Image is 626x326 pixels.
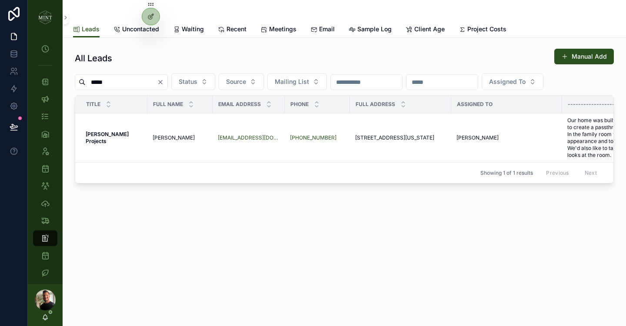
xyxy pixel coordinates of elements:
[349,21,392,39] a: Sample Log
[319,25,335,33] span: Email
[260,21,296,39] a: Meetings
[356,101,395,108] span: Full Address
[406,21,445,39] a: Client Age
[153,101,183,108] span: Full Name
[122,25,159,33] span: Uncontacted
[456,134,557,141] a: [PERSON_NAME]
[86,131,142,145] a: [PERSON_NAME] Projects
[75,52,112,64] h1: All Leads
[226,77,246,86] span: Source
[310,21,335,39] a: Email
[275,77,309,86] span: Mailing List
[173,21,204,39] a: Waiting
[153,134,207,141] a: [PERSON_NAME]
[28,35,63,284] div: scrollable content
[355,134,434,141] span: [STREET_ADDRESS][US_STATE]
[86,131,130,144] strong: [PERSON_NAME] Projects
[182,25,204,33] span: Waiting
[179,77,197,86] span: Status
[357,25,392,33] span: Sample Log
[482,73,543,90] button: Select Button
[218,134,280,141] a: [EMAIL_ADDRESS][DOMAIN_NAME]
[171,73,215,90] button: Select Button
[269,25,296,33] span: Meetings
[113,21,159,39] a: Uncontacted
[554,49,614,64] button: Manual Add
[467,25,506,33] span: Project Costs
[38,10,52,24] img: App logo
[218,101,261,108] span: Email Address
[86,101,100,108] span: Title
[456,134,499,141] span: [PERSON_NAME]
[480,170,533,176] span: Showing 1 of 1 results
[457,101,493,108] span: Assigned To
[459,21,506,39] a: Project Costs
[290,134,336,141] a: [PHONE_NUMBER]
[157,79,167,86] button: Clear
[73,21,100,38] a: Leads
[290,134,345,141] a: [PHONE_NUMBER]
[290,101,309,108] span: Phone
[218,21,246,39] a: Recent
[489,77,526,86] span: Assigned To
[82,25,100,33] span: Leads
[414,25,445,33] span: Client Age
[355,134,446,141] a: [STREET_ADDRESS][US_STATE]
[153,134,195,141] span: [PERSON_NAME]
[226,25,246,33] span: Recent
[219,73,264,90] button: Select Button
[267,73,327,90] button: Select Button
